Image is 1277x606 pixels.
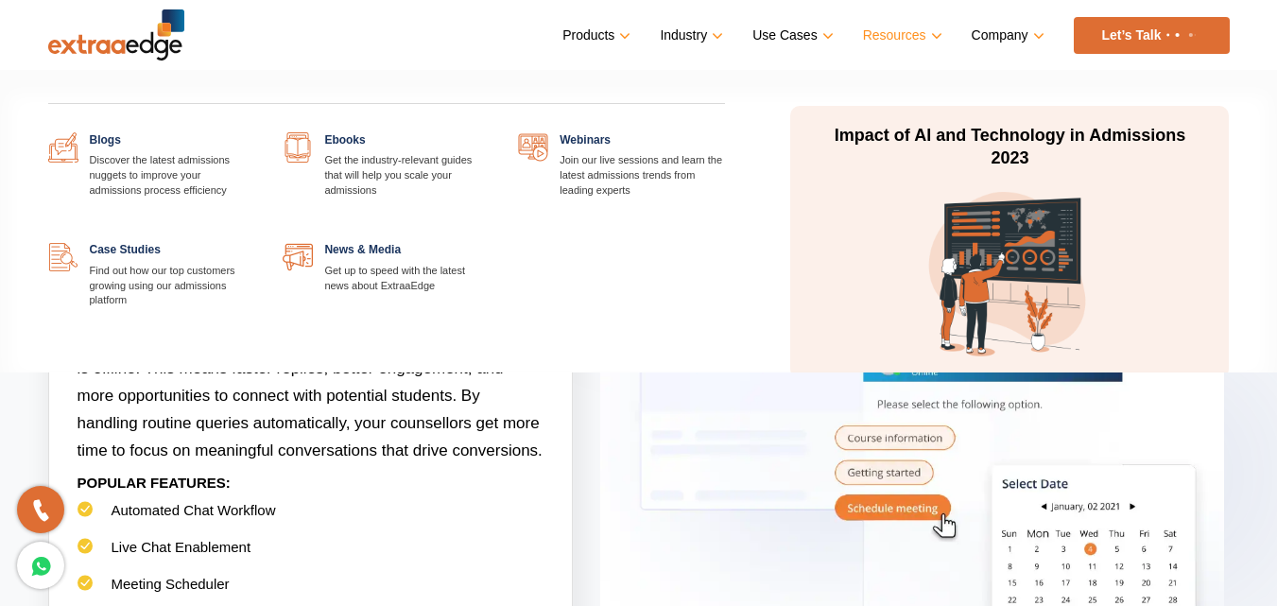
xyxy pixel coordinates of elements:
a: Use Cases [752,22,829,49]
li: Automated Chat Workflow [78,501,544,538]
p: POPULAR FEATURES: [78,464,544,501]
a: Company [972,22,1041,49]
p: Impact of AI and Technology in Admissions 2023 [832,125,1187,170]
a: Let’s Talk [1074,17,1230,54]
li: Live Chat Enablement [78,538,544,575]
a: Industry [660,22,719,49]
a: Products [562,22,627,49]
a: Resources [863,22,939,49]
